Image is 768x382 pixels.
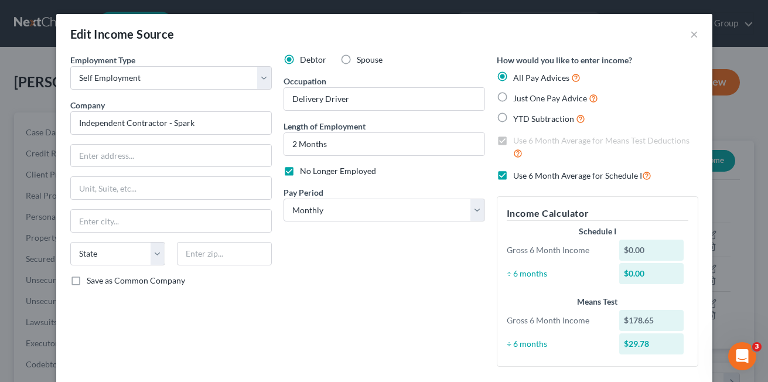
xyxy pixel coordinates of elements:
input: Unit, Suite, etc... [71,177,271,199]
div: Edit Income Source [70,26,175,42]
div: $0.00 [619,240,684,261]
input: Enter zip... [177,242,272,265]
label: How would you like to enter income? [497,54,632,66]
input: Enter city... [71,210,271,232]
div: Gross 6 Month Income [501,315,614,326]
span: All Pay Advices [513,73,569,83]
div: Schedule I [507,226,688,237]
label: Occupation [284,75,326,87]
span: Company [70,100,105,110]
div: Means Test [507,296,688,308]
span: Pay Period [284,187,323,197]
h5: Income Calculator [507,206,688,221]
span: Employment Type [70,55,135,65]
input: Search company by name... [70,111,272,135]
div: $29.78 [619,333,684,354]
span: Debtor [300,54,326,64]
input: ex: 2 years [284,133,484,155]
input: -- [284,88,484,110]
span: 3 [752,342,762,352]
input: Enter address... [71,145,271,167]
div: $178.65 [619,310,684,331]
span: No Longer Employed [300,166,376,176]
span: Spouse [357,54,383,64]
span: Use 6 Month Average for Means Test Deductions [513,135,690,145]
span: Use 6 Month Average for Schedule I [513,170,642,180]
label: Length of Employment [284,120,366,132]
button: × [690,27,698,41]
span: Save as Common Company [87,275,185,285]
div: ÷ 6 months [501,338,614,350]
div: ÷ 6 months [501,268,614,279]
span: Just One Pay Advice [513,93,587,103]
span: YTD Subtraction [513,114,574,124]
div: Gross 6 Month Income [501,244,614,256]
div: $0.00 [619,263,684,284]
iframe: Intercom live chat [728,342,756,370]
